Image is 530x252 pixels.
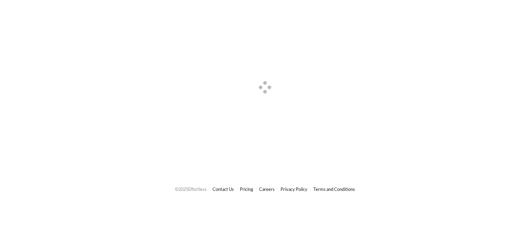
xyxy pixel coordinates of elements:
[175,186,207,192] span: © 2025 Effortless
[313,186,355,192] a: Terms and Conditions
[213,186,234,192] a: Contact Us
[240,186,253,192] a: Pricing
[259,186,275,192] a: Careers
[281,186,307,192] a: Privacy Policy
